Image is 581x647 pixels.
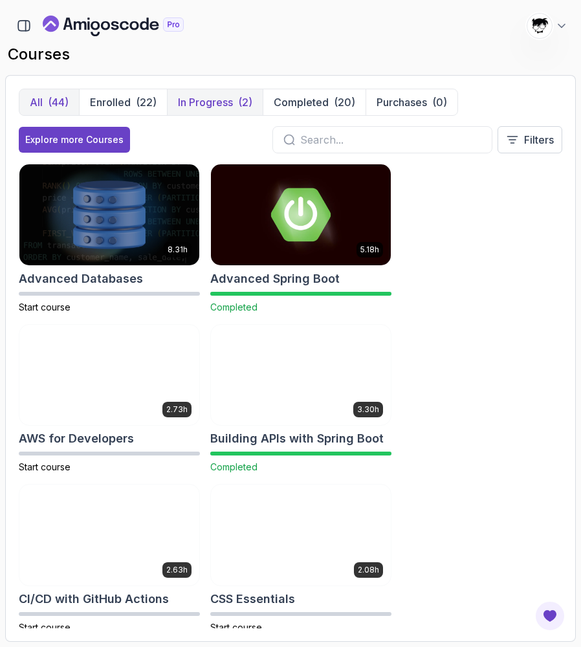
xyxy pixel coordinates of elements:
[25,133,124,146] div: Explore more Courses
[79,89,167,115] button: Enrolled(22)
[136,94,157,110] div: (22)
[366,89,457,115] button: Purchases(0)
[211,164,391,265] img: Advanced Spring Boot card
[30,94,43,110] p: All
[300,132,481,148] input: Search...
[167,89,263,115] button: In Progress(2)
[357,404,379,415] p: 3.30h
[19,89,79,115] button: All(44)
[524,132,554,148] p: Filters
[211,325,391,426] img: Building APIs with Spring Boot card
[19,270,143,288] h2: Advanced Databases
[19,461,71,472] span: Start course
[48,94,69,110] div: (44)
[168,245,188,255] p: 8.31h
[8,44,573,65] h2: courses
[19,164,199,265] img: Advanced Databases card
[527,14,552,38] img: user profile image
[166,565,188,575] p: 2.63h
[274,94,329,110] p: Completed
[19,430,134,448] h2: AWS for Developers
[166,404,188,415] p: 2.73h
[19,325,199,426] img: AWS for Developers card
[19,590,169,608] h2: CI/CD with GitHub Actions
[19,302,71,313] span: Start course
[178,94,233,110] p: In Progress
[210,590,295,608] h2: CSS Essentials
[210,461,258,472] span: Completed
[210,324,391,474] a: Building APIs with Spring Boot card3.30hBuilding APIs with Spring BootCompleted
[358,565,379,575] p: 2.08h
[360,245,379,255] p: 5.18h
[377,94,427,110] p: Purchases
[210,270,340,288] h2: Advanced Spring Boot
[210,302,258,313] span: Completed
[527,13,568,39] button: user profile image
[19,127,130,153] button: Explore more Courses
[534,600,565,631] button: Open Feedback Button
[210,164,391,314] a: Advanced Spring Boot card5.18hAdvanced Spring BootCompleted
[498,126,562,153] button: Filters
[90,94,131,110] p: Enrolled
[211,485,391,586] img: CSS Essentials card
[238,94,252,110] div: (2)
[263,89,366,115] button: Completed(20)
[210,430,384,448] h2: Building APIs with Spring Boot
[334,94,355,110] div: (20)
[19,485,199,586] img: CI/CD with GitHub Actions card
[19,622,71,633] span: Start course
[432,94,447,110] div: (0)
[210,622,262,633] span: Start course
[43,16,214,36] a: Landing page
